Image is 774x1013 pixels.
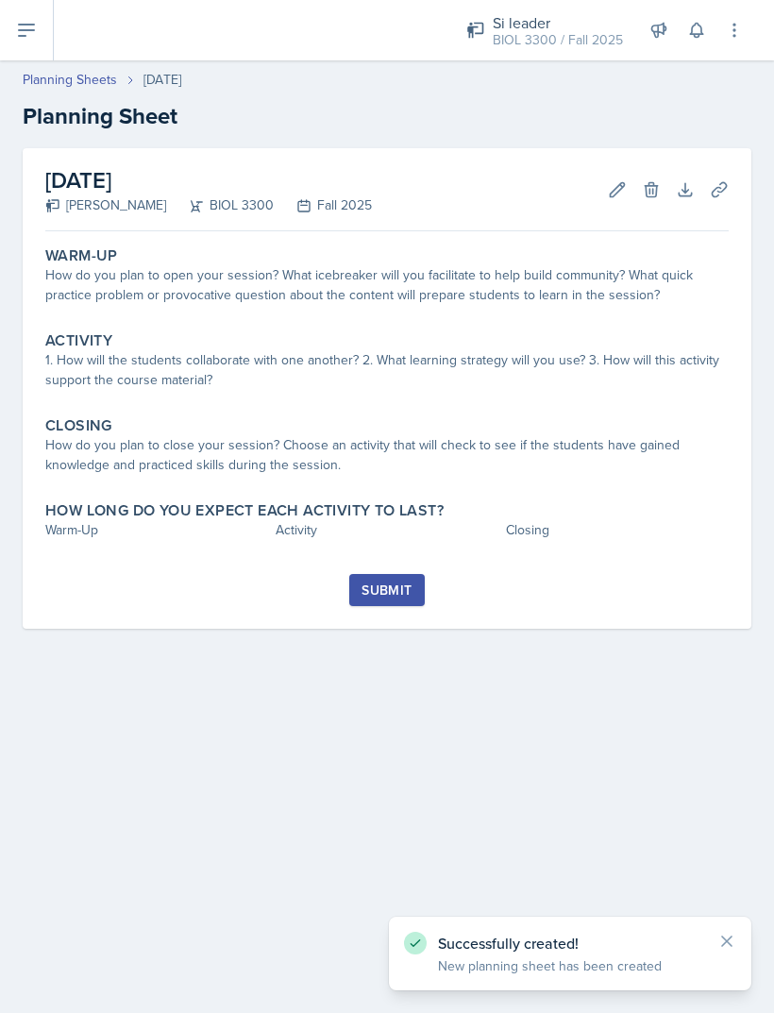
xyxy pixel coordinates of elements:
[493,11,623,34] div: Si leader
[45,246,118,265] label: Warm-Up
[493,30,623,50] div: BIOL 3300 / Fall 2025
[45,163,372,197] h2: [DATE]
[45,350,729,390] div: 1. How will the students collaborate with one another? 2. What learning strategy will you use? 3....
[23,70,117,90] a: Planning Sheets
[45,520,268,540] div: Warm-Up
[276,520,498,540] div: Activity
[274,195,372,215] div: Fall 2025
[438,956,702,975] p: New planning sheet has been created
[23,99,751,133] h2: Planning Sheet
[45,331,112,350] label: Activity
[45,195,166,215] div: [PERSON_NAME]
[438,934,702,953] p: Successfully created!
[349,574,424,606] button: Submit
[45,501,444,520] label: How long do you expect each activity to last?
[45,265,729,305] div: How do you plan to open your session? What icebreaker will you facilitate to help build community...
[143,70,181,90] div: [DATE]
[166,195,274,215] div: BIOL 3300
[45,435,729,475] div: How do you plan to close your session? Choose an activity that will check to see if the students ...
[362,582,412,598] div: Submit
[506,520,729,540] div: Closing
[45,416,112,435] label: Closing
